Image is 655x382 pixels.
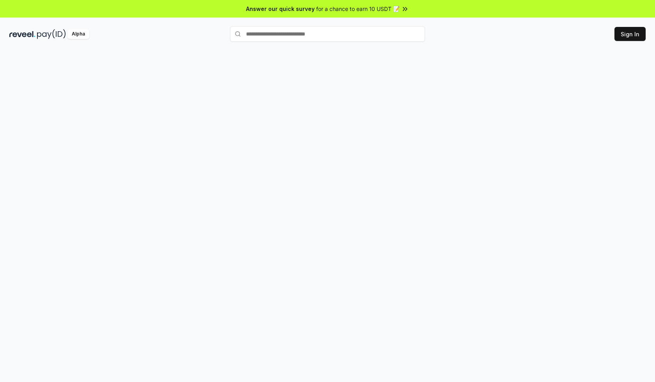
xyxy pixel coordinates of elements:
[37,29,66,39] img: pay_id
[246,5,315,13] span: Answer our quick survey
[9,29,35,39] img: reveel_dark
[614,27,646,41] button: Sign In
[316,5,400,13] span: for a chance to earn 10 USDT 📝
[67,29,89,39] div: Alpha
